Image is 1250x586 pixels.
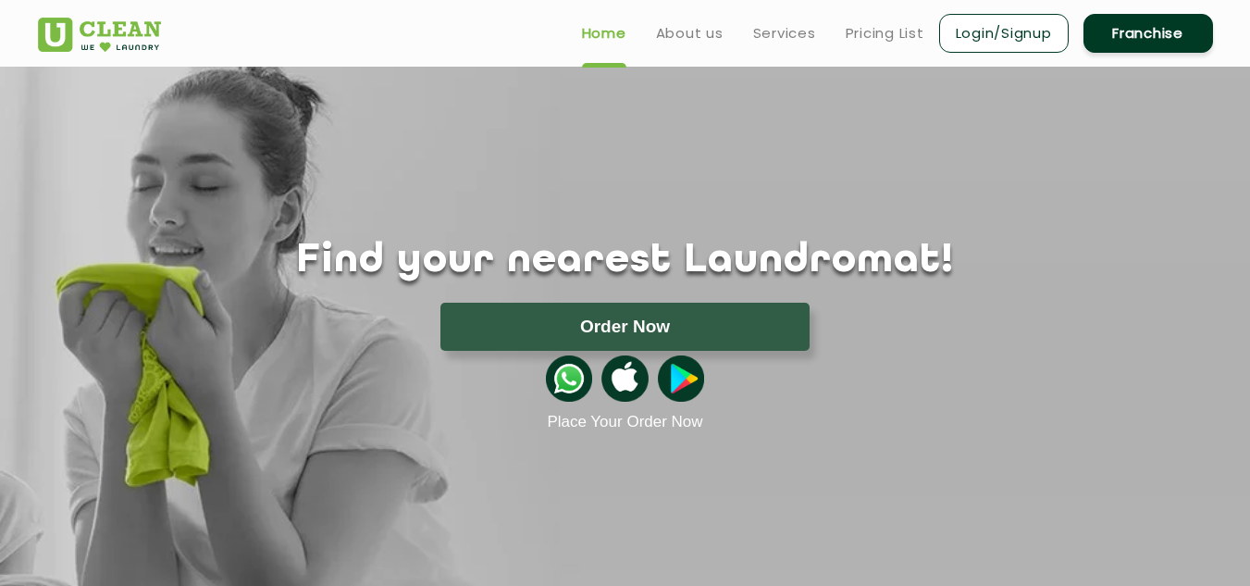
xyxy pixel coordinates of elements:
img: UClean Laundry and Dry Cleaning [38,18,161,52]
img: whatsappicon.png [546,355,592,402]
button: Order Now [440,303,810,351]
a: Services [753,22,816,44]
a: Place Your Order Now [547,413,702,431]
a: Franchise [1083,14,1213,53]
h1: Find your nearest Laundromat! [24,238,1227,284]
img: apple-icon.png [601,355,648,402]
img: playstoreicon.png [658,355,704,402]
a: Login/Signup [939,14,1069,53]
a: Home [582,22,626,44]
a: Pricing List [846,22,924,44]
a: About us [656,22,724,44]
